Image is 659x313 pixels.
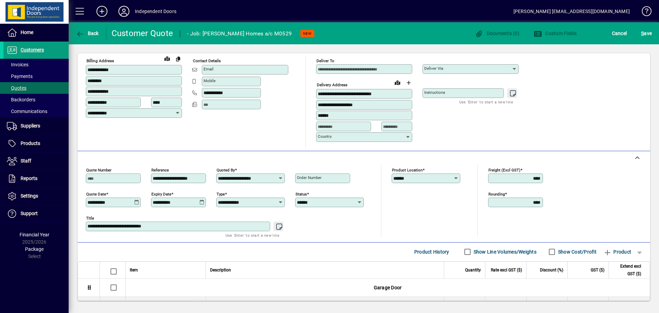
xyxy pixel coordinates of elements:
mat-hint: Use 'Enter' to start a new line [226,231,279,239]
span: Communications [7,109,47,114]
button: Cancel [610,27,629,40]
span: Payments [7,74,33,79]
span: Package [25,246,44,252]
div: PHFLPC25 [130,300,154,307]
div: - Job: [PERSON_NAME] Homes a/c M0529 [187,28,292,39]
a: Staff [3,153,69,170]
span: Products [21,141,40,146]
span: NEW [303,31,312,36]
a: Backorders [3,94,69,105]
span: Invoices [7,62,28,67]
mat-label: Quote date [86,191,106,196]
a: Support [3,205,69,222]
mat-label: Reference [151,167,169,172]
a: Reports [3,170,69,187]
a: Payments [3,70,69,82]
span: Custom Fields [534,31,577,36]
span: Staff [21,158,31,164]
mat-label: Quote number [86,167,112,172]
button: Back [74,27,101,40]
mat-label: Deliver To [316,58,334,63]
button: Add [91,5,113,18]
a: View on map [162,53,173,64]
span: Financial Year [20,232,49,237]
span: Back [76,31,99,36]
mat-label: Rounding [488,191,505,196]
mat-label: Title [86,215,94,220]
a: Knowledge Base [637,1,650,24]
app-page-header-button: Back [69,27,106,40]
div: [PERSON_NAME] [EMAIL_ADDRESS][DOMAIN_NAME] [513,6,630,17]
a: Settings [3,188,69,205]
span: Documents (0) [475,31,519,36]
button: Product [600,246,635,258]
td: 11.5000 [526,297,567,311]
span: Discount (%) [540,266,563,274]
span: Settings [21,193,38,199]
mat-label: Mobile [204,78,216,83]
mat-label: Country [318,134,332,139]
button: Documents (0) [473,27,521,40]
div: Garage Door [126,279,650,297]
mat-label: Deliver via [424,66,443,71]
span: Reports [21,176,37,181]
a: Quotes [3,82,69,94]
a: Suppliers [3,118,69,135]
mat-hint: Use 'Enter' to start a new line [459,98,513,106]
td: 185.23 [609,297,650,311]
mat-label: Type [217,191,225,196]
span: Prehung Flush [PERSON_NAME] P/C 1980 x 810 x 38mm in 25mm MDF Jamb [210,300,381,307]
span: Support [21,211,38,216]
mat-label: Instructions [424,90,445,95]
a: Products [3,135,69,152]
span: Cancel [612,28,627,39]
mat-label: Expiry date [151,191,171,196]
mat-label: Product location [392,167,423,172]
span: ave [641,28,652,39]
button: Save [639,27,654,40]
span: Quotes [7,85,26,91]
div: 209.3000 [489,300,522,307]
span: Backorders [7,97,35,102]
a: Home [3,24,69,41]
div: Independent Doors [135,6,176,17]
label: Show Line Volumes/Weights [472,248,536,255]
span: Home [21,30,33,35]
span: Description [210,266,231,274]
span: Quantity [465,266,481,274]
span: Customers [21,47,44,53]
label: Show Cost/Profit [557,248,597,255]
span: GST ($) [591,266,604,274]
span: Timaru [182,300,189,308]
button: Product History [412,246,452,258]
a: Invoices [3,59,69,70]
span: Extend excl GST ($) [613,262,641,278]
td: 27.78 [567,297,609,311]
button: Profile [113,5,135,18]
button: Custom Fields [532,27,579,40]
span: Product [603,246,631,257]
span: S [641,31,644,36]
mat-label: Quoted by [217,167,235,172]
a: Communications [3,105,69,117]
span: 1.0000 [465,300,481,307]
button: Choose address [403,77,414,88]
mat-label: Freight (excl GST) [488,167,520,172]
mat-label: Status [296,191,307,196]
span: Product History [414,246,449,257]
span: Suppliers [21,123,40,128]
span: Item [130,266,138,274]
a: View on map [392,77,403,88]
span: Rate excl GST ($) [491,266,522,274]
mat-label: Email [204,67,213,71]
mat-label: Order number [297,175,322,180]
button: Copy to Delivery address [173,53,184,64]
div: Customer Quote [112,28,173,39]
